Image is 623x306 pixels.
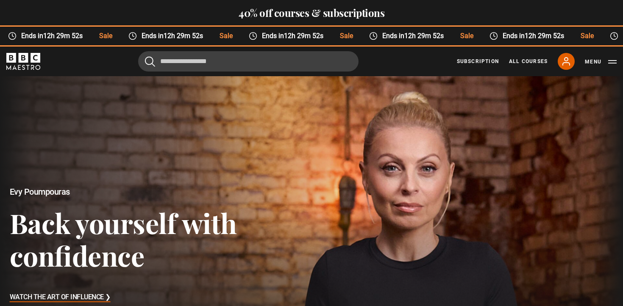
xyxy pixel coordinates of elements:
[389,32,429,40] time: 12h 29m 52s
[317,31,346,41] span: Sale
[363,31,437,41] span: Ends in
[483,31,557,41] span: Ends in
[196,31,225,41] span: Sale
[145,56,155,66] button: Submit the search query
[138,51,359,72] input: Search
[557,31,587,41] span: Sale
[2,31,76,41] span: Ends in
[509,58,548,65] a: All Courses
[269,32,309,40] time: 12h 29m 52s
[10,187,250,197] h2: Evy Poumpouras
[585,58,617,66] button: Toggle navigation
[510,32,549,40] time: 12h 29m 52s
[122,31,196,41] span: Ends in
[437,31,466,41] span: Sale
[10,291,111,304] h3: Watch The Art of Influence ❯
[28,32,68,40] time: 12h 29m 52s
[457,58,499,65] a: Subscription
[242,31,317,41] span: Ends in
[6,53,40,70] svg: BBC Maestro
[76,31,105,41] span: Sale
[149,32,188,40] time: 12h 29m 52s
[10,207,250,272] h3: Back yourself with confidence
